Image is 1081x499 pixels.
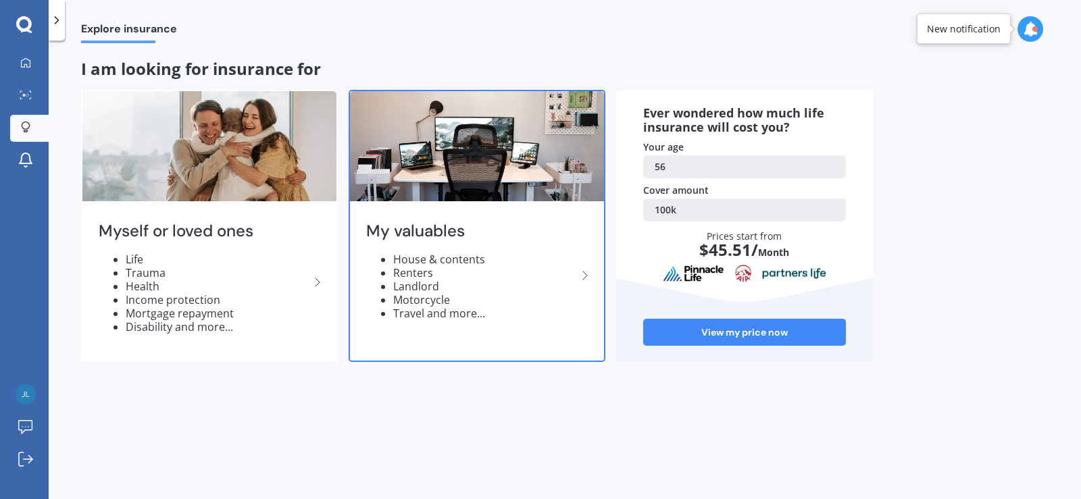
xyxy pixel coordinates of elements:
span: Explore insurance [81,22,177,41]
img: pinnacle [663,265,725,282]
li: Disability and more... [126,320,309,334]
span: Month [758,246,789,259]
li: Income protection [126,293,309,307]
li: Landlord [393,280,577,293]
a: 56 [643,155,846,178]
li: Trauma [126,266,309,280]
a: 100k [643,199,846,221]
li: Motorcycle [393,293,577,307]
span: $ 45.51 / [699,238,758,261]
li: House & contents [393,253,577,266]
div: Cover amount [643,184,846,197]
a: View my price now [643,319,846,346]
img: My valuables [350,91,604,201]
img: c882037416f7533a5ebe156f114aa01d [16,384,36,404]
li: Life [126,253,309,266]
h2: Myself or loved ones [99,221,309,242]
li: Mortgage repayment [126,307,309,320]
div: Ever wondered how much life insurance will cost you? [643,106,846,135]
div: New notification [927,22,1001,36]
li: Renters [393,266,577,280]
div: Your age [643,140,846,154]
h2: My valuables [366,221,577,242]
li: Health [126,280,309,293]
img: partnersLife [762,267,827,280]
span: I am looking for insurance for [81,57,321,80]
div: Prices start from [657,230,832,271]
img: Myself or loved ones [82,91,336,201]
li: Travel and more... [393,307,577,320]
img: aia [735,265,751,282]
